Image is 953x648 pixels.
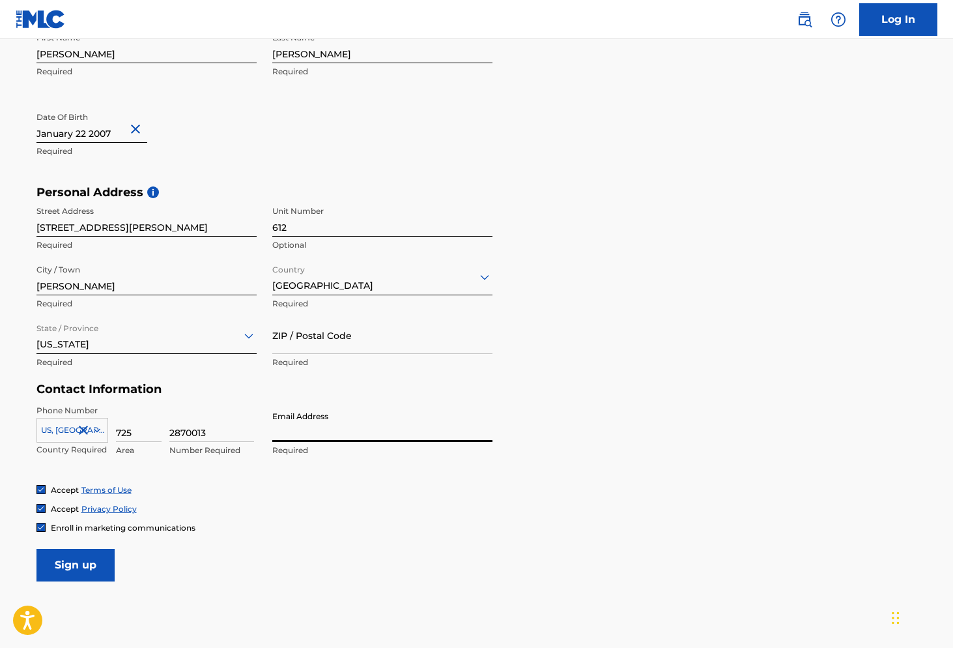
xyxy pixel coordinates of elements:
p: Required [36,145,257,157]
a: Privacy Policy [81,504,137,514]
h5: Personal Address [36,185,917,200]
a: Terms of Use [81,485,132,495]
a: Log In [859,3,937,36]
p: Country Required [36,444,108,456]
div: [US_STATE] [36,319,257,351]
p: Required [272,298,492,310]
img: help [831,12,846,27]
img: search [797,12,812,27]
h5: Contact Information [36,382,492,397]
label: Country [272,256,305,276]
a: Public Search [791,7,818,33]
img: checkbox [37,505,45,512]
span: i [147,186,159,198]
div: Help [825,7,851,33]
p: Required [36,239,257,251]
p: Required [272,357,492,368]
p: Optional [272,239,492,251]
p: Required [36,298,257,310]
span: Accept [51,485,79,495]
img: checkbox [37,523,45,531]
p: Required [36,357,257,368]
div: Arrastrar [892,598,900,638]
p: Number Required [169,445,254,456]
iframe: Chat Widget [888,585,953,648]
input: Sign up [36,549,115,582]
div: [GEOGRAPHIC_DATA] [272,261,492,293]
img: checkbox [37,486,45,493]
p: Required [272,445,492,456]
span: Accept [51,504,79,514]
button: Close [128,110,147,149]
img: MLC Logo [16,10,66,29]
span: Enroll in marketing communications [51,523,195,533]
p: Required [272,66,492,78]
label: State / Province [36,315,98,334]
p: Required [36,66,257,78]
p: Area [116,445,162,456]
div: Widget de chat [888,585,953,648]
